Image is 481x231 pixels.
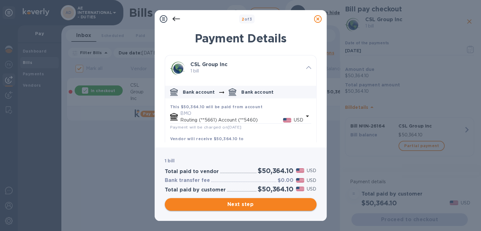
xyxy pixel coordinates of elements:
h2: $50,364.10 [258,167,293,175]
img: USD [283,118,292,122]
button: Next step [165,198,317,211]
p: USD [294,117,303,123]
p: 1 bill [190,68,301,74]
span: Payment will be charged on [DATE] [170,125,242,129]
p: Bank account [183,89,215,95]
p: USD [307,167,316,174]
h3: Total paid to vendor [165,169,219,175]
b: of 3 [242,17,252,22]
img: USD [296,178,305,183]
h3: Bank transfer fee [165,178,210,184]
p: USD [307,177,316,184]
h3: Total paid by customer [165,187,226,193]
p: Routing (**5661) Account (**5460) [180,117,283,123]
img: USD [296,168,305,173]
h2: $50,364.10 [258,185,293,193]
span: 2 [242,17,244,22]
b: 1 bill [165,158,175,163]
h1: Payment Details [165,32,317,45]
b: CSL Group Inc [190,61,227,67]
p: USD [307,186,316,192]
div: CSL Group Inc 1 bill [165,55,316,81]
h3: $0.00 [278,178,293,184]
div: default-method [165,83,316,163]
b: This $50,364.10 will be paid from account [170,104,262,109]
img: USD [296,187,305,191]
p: BMO [180,110,304,117]
p: Bank account [241,89,274,95]
span: Next step [170,201,311,208]
b: Vendor will receive $50,364.10 to [170,136,244,141]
